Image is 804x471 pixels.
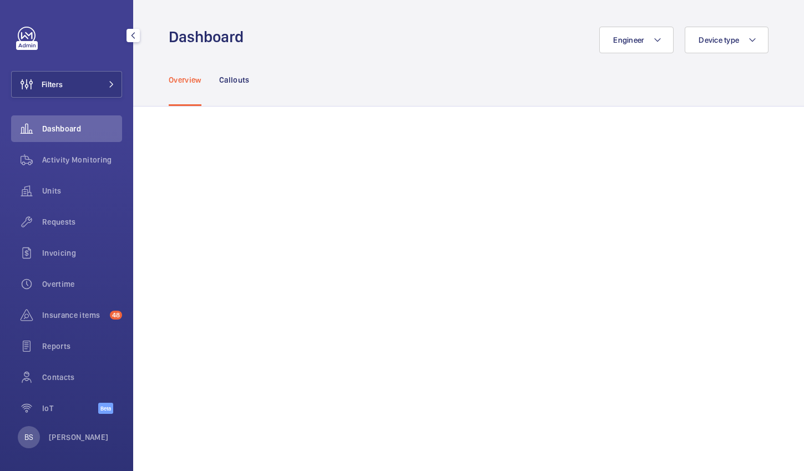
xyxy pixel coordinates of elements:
p: Overview [169,74,201,85]
span: Contacts [42,372,122,383]
p: [PERSON_NAME] [49,432,109,443]
span: Beta [98,403,113,414]
p: BS [24,432,33,443]
span: Dashboard [42,123,122,134]
span: Overtime [42,278,122,290]
h1: Dashboard [169,27,250,47]
span: Requests [42,216,122,227]
span: Device type [699,36,739,44]
span: Engineer [613,36,644,44]
span: Reports [42,341,122,352]
span: Activity Monitoring [42,154,122,165]
span: Insurance items [42,310,105,321]
span: Filters [42,79,63,90]
span: 48 [110,311,122,320]
span: Invoicing [42,247,122,259]
button: Filters [11,71,122,98]
span: IoT [42,403,98,414]
span: Units [42,185,122,196]
button: Device type [685,27,768,53]
p: Callouts [219,74,250,85]
button: Engineer [599,27,674,53]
